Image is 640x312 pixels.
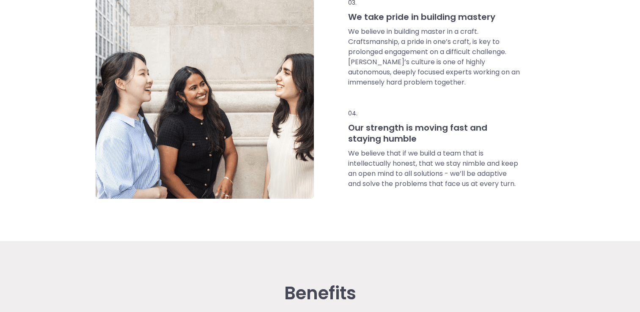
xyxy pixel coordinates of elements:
h3: We take pride in building mastery [348,11,520,22]
h3: Our strength is moving fast and staying humble [348,122,520,144]
p: 04. [348,109,520,118]
p: We believe that if we build a team that is intellectually honest, that we stay nimble and keep an... [348,148,520,189]
p: We believe in building master in a craft. Craftsmanship, a pride in one’s craft, is key to prolon... [348,27,520,88]
h3: Benefits [284,283,356,304]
